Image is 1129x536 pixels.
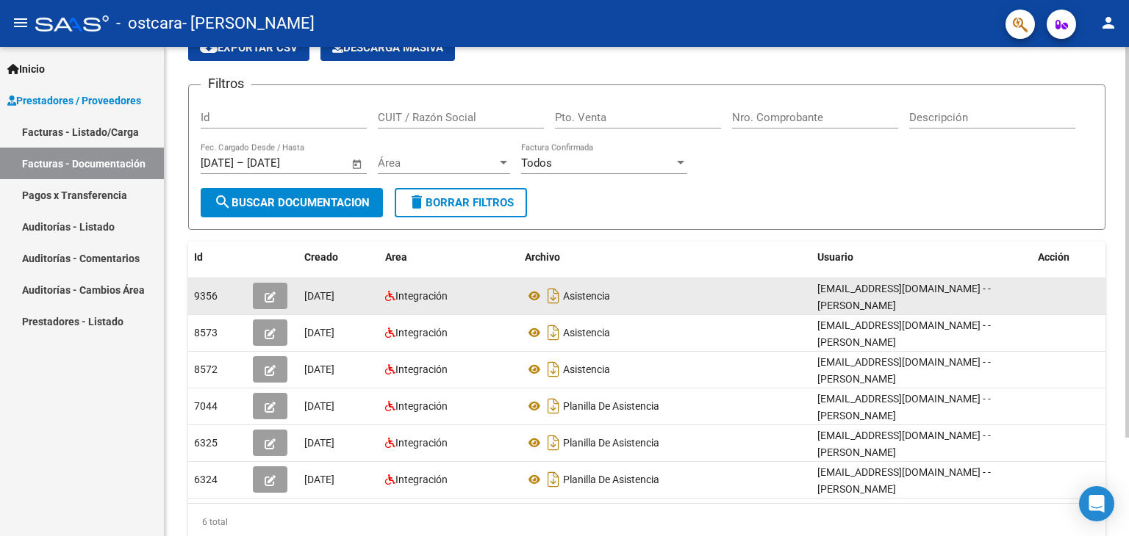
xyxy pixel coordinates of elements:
datatable-header-cell: Archivo [519,242,811,273]
span: 7044 [194,400,218,412]
button: Open calendar [349,156,366,173]
span: [EMAIL_ADDRESS][DOMAIN_NAME] - - [PERSON_NAME] [817,283,991,311]
h3: Filtros [201,73,251,94]
span: Usuario [817,251,853,263]
input: Fecha fin [247,156,318,170]
i: Descargar documento [544,321,563,344]
span: Asistencia [563,363,610,375]
span: 8572 [194,363,218,375]
span: Planilla De Asistencia [563,437,659,449]
span: Id [194,251,203,263]
span: Asistencia [563,327,610,338]
i: Descargar documento [544,284,563,308]
datatable-header-cell: Id [188,242,247,273]
span: 8573 [194,327,218,338]
span: Buscar Documentacion [214,196,370,209]
span: [EMAIL_ADDRESS][DOMAIN_NAME] - - [PERSON_NAME] [817,430,991,458]
span: Planilla De Asistencia [563,400,659,412]
span: Área [378,156,497,170]
span: Integración [395,290,448,302]
span: – [237,156,244,170]
mat-icon: person [1100,14,1117,32]
i: Descargar documento [544,431,563,454]
i: Descargar documento [544,468,563,491]
span: Descarga Masiva [332,41,443,54]
span: Integración [395,327,448,338]
datatable-header-cell: Usuario [811,242,1032,273]
span: Todos [521,156,552,170]
span: Creado [304,251,338,263]
span: [DATE] [304,474,334,485]
span: Asistencia [563,290,610,302]
button: Buscar Documentacion [201,188,383,217]
span: Planilla De Asistencia [563,474,659,485]
span: [EMAIL_ADDRESS][DOMAIN_NAME] - - [PERSON_NAME] [817,466,991,495]
span: 6324 [194,474,218,485]
button: Descarga Masiva [320,35,455,61]
span: [DATE] [304,327,334,338]
mat-icon: cloud_download [200,38,218,56]
span: - [PERSON_NAME] [182,7,315,40]
datatable-header-cell: Acción [1032,242,1105,273]
span: [EMAIL_ADDRESS][DOMAIN_NAME] - - [PERSON_NAME] [817,393,991,421]
span: - ostcara [116,7,182,40]
span: Exportar CSV [200,41,298,54]
span: [EMAIL_ADDRESS][DOMAIN_NAME] - - [PERSON_NAME] [817,356,991,385]
mat-icon: search [214,193,232,211]
span: [DATE] [304,363,334,375]
span: Archivo [525,251,560,263]
span: [DATE] [304,437,334,449]
span: Integración [395,437,448,449]
span: Prestadores / Proveedores [7,93,141,109]
span: Borrar Filtros [408,196,514,209]
span: Area [385,251,407,263]
mat-icon: menu [12,14,29,32]
mat-icon: delete [408,193,426,211]
i: Descargar documento [544,358,563,381]
span: Integración [395,474,448,485]
app-download-masive: Descarga masiva de comprobantes (adjuntos) [320,35,455,61]
span: Acción [1038,251,1069,263]
button: Exportar CSV [188,35,309,61]
datatable-header-cell: Area [379,242,519,273]
span: Integración [395,400,448,412]
span: [EMAIL_ADDRESS][DOMAIN_NAME] - - [PERSON_NAME] [817,319,991,348]
span: Inicio [7,61,45,77]
datatable-header-cell: Creado [298,242,379,273]
span: 6325 [194,437,218,449]
button: Borrar Filtros [395,188,527,217]
i: Descargar documento [544,394,563,418]
span: Integración [395,363,448,375]
div: Open Intercom Messenger [1079,486,1114,521]
span: [DATE] [304,400,334,412]
input: Fecha inicio [201,156,234,170]
span: [DATE] [304,290,334,302]
span: 9356 [194,290,218,302]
